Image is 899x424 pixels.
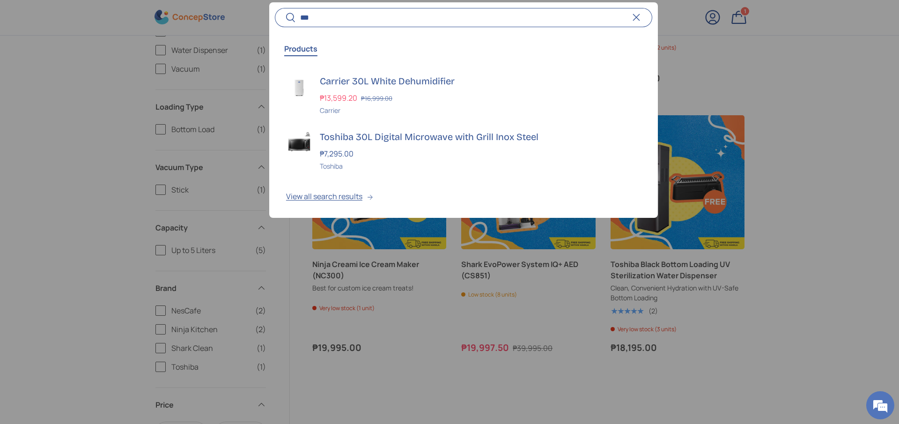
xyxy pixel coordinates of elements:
[49,52,157,65] div: Chat with us now
[286,74,312,101] img: carrier-dehumidifier-30-liter-full-view-concepstore
[269,179,658,218] button: View all search results
[320,161,641,171] div: Toshiba
[320,105,641,115] div: Carrier
[320,130,641,143] h3: Toshiba 30L Digital Microwave with Grill Inox Steel
[320,149,356,159] strong: ₱7,295.00
[154,5,176,27] div: Minimize live chat window
[320,93,360,103] strong: ₱13,599.20
[269,67,658,123] a: carrier-dehumidifier-30-liter-full-view-concepstore Carrier 30L White Dehumidifier ₱13,599.20 ₱16...
[5,256,178,289] textarea: Type your message and hit 'Enter'
[284,38,317,60] button: Products
[320,74,641,88] h3: Carrier 30L White Dehumidifier
[361,94,392,103] s: ₱16,999.00
[54,118,129,213] span: We're online!
[269,123,658,179] a: Toshiba 30L Digital Microwave with Grill Inox Steel ₱7,295.00 Toshiba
